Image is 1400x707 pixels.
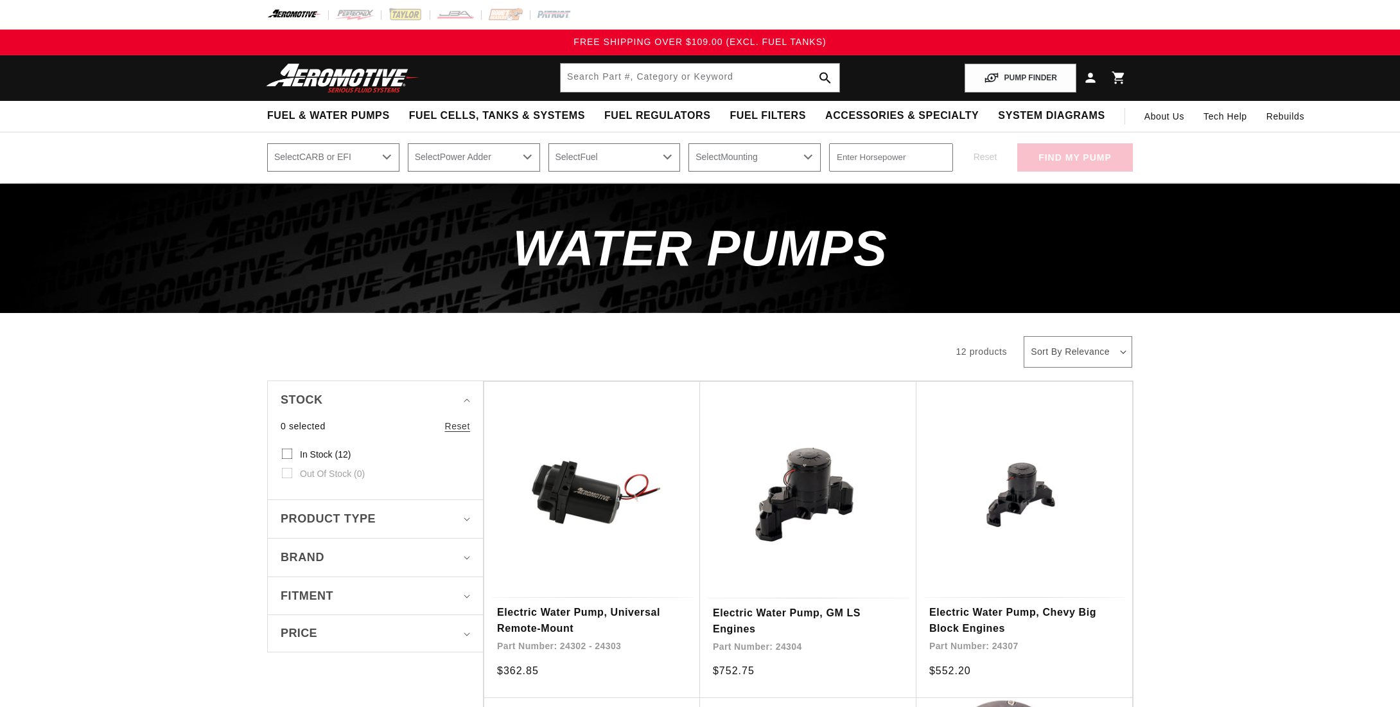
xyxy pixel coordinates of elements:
[281,625,317,642] span: Price
[965,64,1076,93] button: PUMP FINDER
[1266,109,1304,123] span: Rebuilds
[929,604,1119,637] a: Electric Water Pump, Chevy Big Block Engines
[281,500,470,538] summary: Product type (0 selected)
[816,101,988,131] summary: Accessories & Specialty
[1203,109,1247,123] span: Tech Help
[595,101,720,131] summary: Fuel Regulators
[825,109,979,123] span: Accessories & Specialty
[281,391,323,409] span: Stock
[1144,111,1184,121] span: About Us
[1194,101,1257,132] summary: Tech Help
[1257,101,1314,132] summary: Rebuilds
[281,419,326,433] span: 0 selected
[399,101,595,131] summary: Fuel Cells, Tanks & Systems
[548,143,681,172] select: Fuel
[281,615,470,652] summary: Price
[573,37,826,47] span: FREE SHIPPING OVER $109.00 (EXCL. FUEL TANKS)
[497,604,687,637] a: Electric Water Pump, Universal Remote-Mount
[281,577,470,615] summary: Fitment (0 selected)
[300,468,365,479] span: Out of stock (0)
[263,63,423,93] img: Aeromotive
[409,109,585,123] span: Fuel Cells, Tanks & Systems
[267,109,390,123] span: Fuel & Water Pumps
[956,346,1007,357] span: 12 products
[300,449,351,460] span: In stock (12)
[281,381,470,419] summary: Stock (0 selected)
[444,419,470,433] a: Reset
[281,587,333,605] span: Fitment
[688,143,821,172] select: Mounting
[281,539,470,577] summary: Brand (0 selected)
[604,109,710,123] span: Fuel Regulators
[408,143,540,172] select: Power Adder
[281,510,376,528] span: Product type
[561,64,839,92] input: Search by Part Number, Category or Keyword
[281,548,324,567] span: Brand
[258,101,399,131] summary: Fuel & Water Pumps
[1135,101,1194,132] a: About Us
[730,109,806,123] span: Fuel Filters
[720,101,816,131] summary: Fuel Filters
[988,101,1114,131] summary: System Diagrams
[829,143,953,172] input: Enter Horsepower
[267,143,399,172] select: CARB or EFI
[713,605,904,638] a: Electric Water Pump, GM LS Engines
[513,220,888,276] span: Water Pumps
[998,109,1105,123] span: System Diagrams
[811,64,839,92] button: search button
